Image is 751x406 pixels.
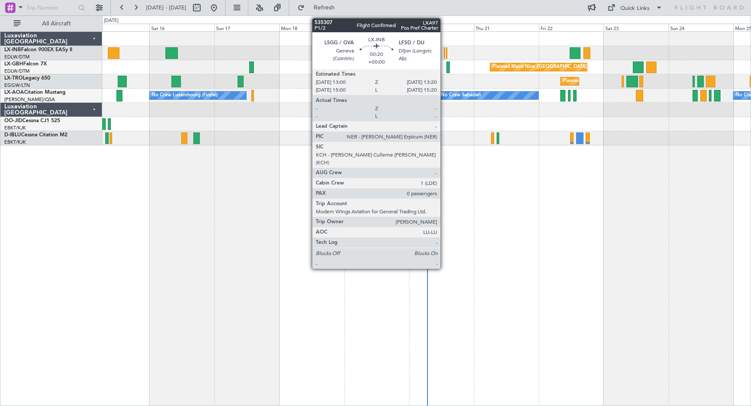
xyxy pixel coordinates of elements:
[4,76,50,81] a: LX-TROLegacy 650
[603,1,667,15] button: Quick Links
[492,61,588,74] div: Planned Maint Nice ([GEOGRAPHIC_DATA])
[85,24,150,31] div: Fri 15
[604,24,669,31] div: Sat 23
[26,1,76,14] input: Trip Number
[293,1,345,15] button: Refresh
[620,4,650,13] div: Quick Links
[146,4,186,12] span: [DATE] - [DATE]
[4,132,67,138] a: D-IBLUCessna Citation M2
[4,96,55,103] a: [PERSON_NAME]/QSA
[4,125,26,131] a: EBKT/KJK
[441,89,481,102] div: No Crew Sabadell
[360,61,501,74] div: Unplanned Maint [GEOGRAPHIC_DATA] ([GEOGRAPHIC_DATA])
[409,24,474,31] div: Wed 20
[152,89,218,102] div: No Crew Luxembourg (Findel)
[4,62,23,67] span: LX-GBH
[379,46,450,59] div: Planned Maint Geneva (Cointrin)
[4,62,47,67] a: LX-GBHFalcon 7X
[4,139,26,145] a: EBKT/KJK
[9,17,93,31] button: All Aircraft
[4,47,21,52] span: LX-INB
[4,90,66,95] a: LX-AOACitation Mustang
[104,17,119,25] div: [DATE]
[22,21,91,27] span: All Aircraft
[669,24,733,31] div: Sun 24
[4,118,22,123] span: OO-JID
[4,90,24,95] span: LX-AOA
[474,24,539,31] div: Thu 21
[344,24,409,31] div: Tue 19
[4,118,60,123] a: OO-JIDCessna CJ1 525
[4,82,30,89] a: EGGW/LTN
[150,24,214,31] div: Sat 16
[4,68,30,74] a: EDLW/DTM
[4,47,72,52] a: LX-INBFalcon 900EX EASy II
[539,24,604,31] div: Fri 22
[4,132,21,138] span: D-IBLU
[4,76,23,81] span: LX-TRO
[4,54,30,60] a: EDLW/DTM
[306,5,342,11] span: Refresh
[563,75,698,88] div: Planned Maint [GEOGRAPHIC_DATA] ([GEOGRAPHIC_DATA])
[279,24,344,31] div: Mon 18
[214,24,279,31] div: Sun 17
